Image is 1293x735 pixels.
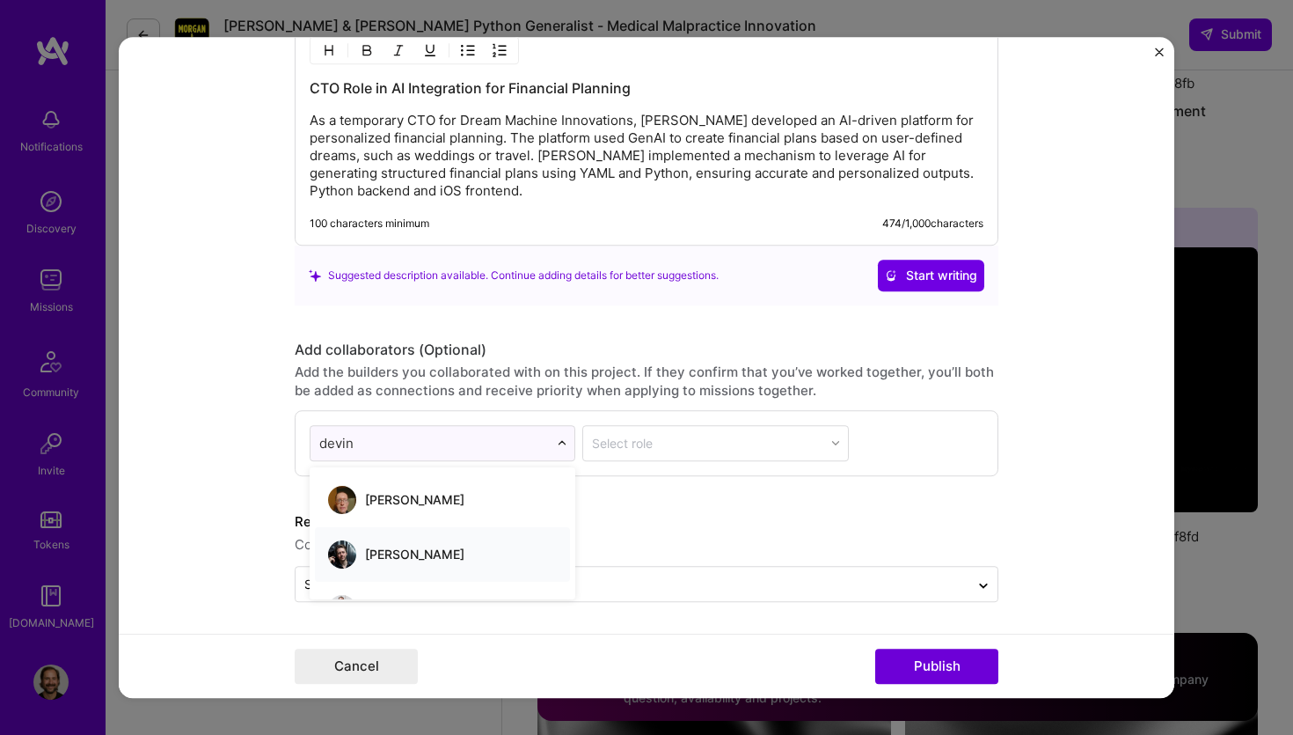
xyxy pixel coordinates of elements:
img: Heading [322,43,336,57]
span: [PERSON_NAME] [365,492,464,507]
img: Divider [449,40,449,61]
button: Close [1155,48,1164,66]
p: As a temporary CTO for Dream Machine Innovations, [PERSON_NAME] developed an AI-driven platform f... [310,112,983,200]
button: Start writing [878,260,984,291]
span: Connect a job this project was a part of. [295,534,998,555]
div: Add the builders you collaborated with on this project. If they confirm that you’ve worked togeth... [295,363,998,400]
i: icon CrystalBallWhite [885,269,897,282]
div: Select a job [304,575,372,593]
h3: CTO Role in AI Integration for Financial Planning [310,78,983,98]
div: 474 / 1,000 characters [882,217,983,231]
span: [PERSON_NAME] [365,547,464,562]
button: Cancel [295,649,418,684]
img: OL [493,43,507,57]
span: Start writing [885,267,977,284]
img: Divider [347,40,348,61]
img: User Avatar [328,486,356,514]
i: icon SuggestedTeams [309,269,321,282]
img: Bold [360,43,374,57]
img: User Avatar [328,595,356,623]
img: Italic [391,43,405,57]
div: Suggested description available. Continue adding details for better suggestions. [309,267,719,285]
div: Add collaborators (Optional) [295,341,998,359]
img: User Avatar [328,540,356,569]
div: 100 characters minimum [310,217,429,231]
img: UL [461,43,475,57]
img: drop icon [557,438,567,449]
button: Publish [875,649,998,684]
label: Related job (Optional) [295,511,998,533]
img: Underline [423,43,437,57]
